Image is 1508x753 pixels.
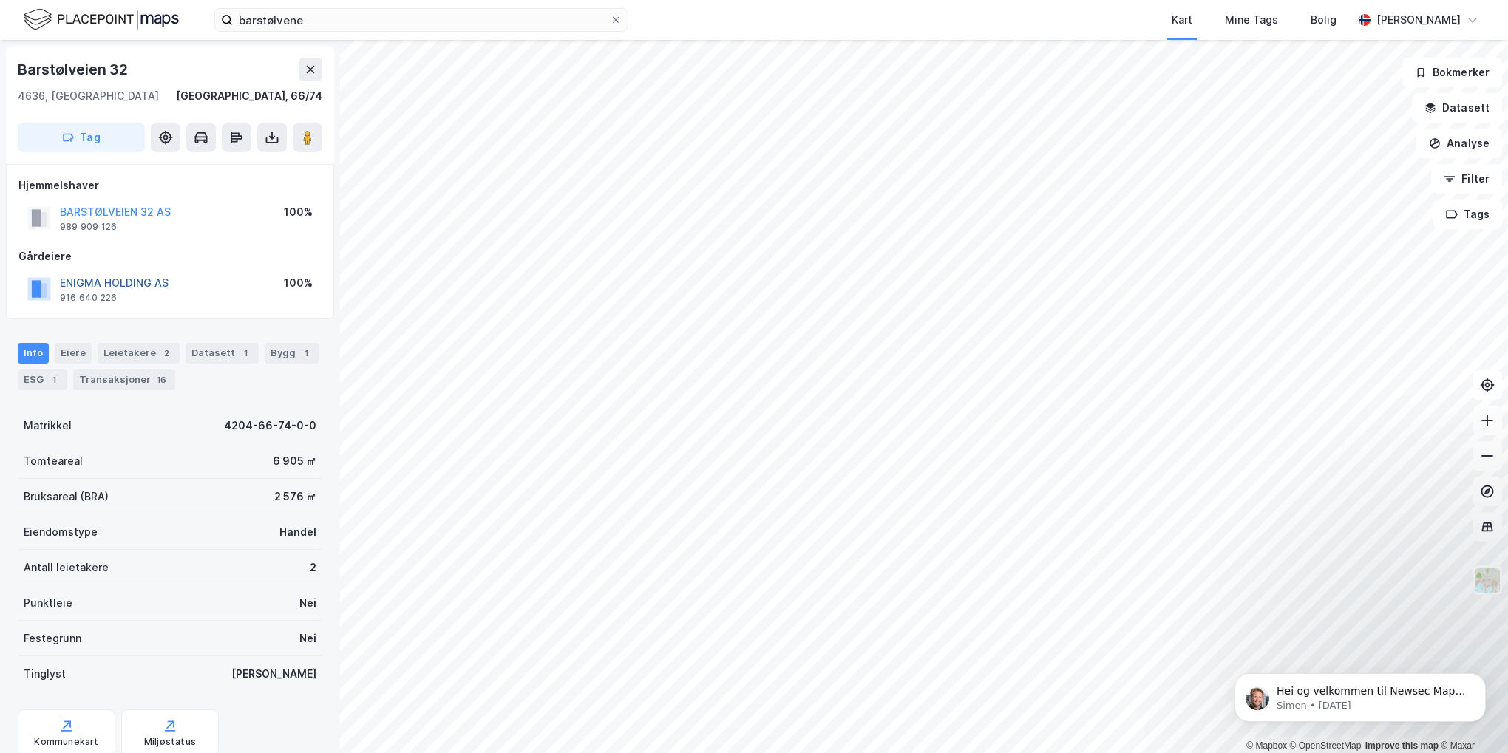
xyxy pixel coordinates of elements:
div: Eiendomstype [24,523,98,541]
div: Bruksareal (BRA) [24,488,109,505]
div: Bygg [265,343,319,364]
button: Tags [1433,200,1502,229]
div: Mine Tags [1225,11,1278,29]
div: 2 [159,346,174,361]
div: 6 905 ㎡ [273,452,316,470]
div: 16 [154,372,169,387]
div: Datasett [186,343,259,364]
div: Kommunekart [34,736,98,748]
div: 2 [310,559,316,576]
div: 4204-66-74-0-0 [224,417,316,435]
button: Tag [18,123,145,152]
div: Handel [279,523,316,541]
div: 4636, [GEOGRAPHIC_DATA] [18,87,159,105]
div: Hjemmelshaver [18,177,322,194]
div: Antall leietakere [24,559,109,576]
a: Improve this map [1365,740,1439,751]
div: Nei [299,594,316,612]
button: Analyse [1416,129,1502,158]
img: Z [1473,566,1501,594]
button: Bokmerker [1402,58,1502,87]
div: Transaksjoner [73,369,175,390]
div: 100% [284,203,313,221]
div: Eiere [55,343,92,364]
div: Matrikkel [24,417,72,435]
div: 100% [284,274,313,292]
button: Filter [1431,164,1502,194]
div: 1 [238,346,253,361]
div: Leietakere [98,343,180,364]
div: Kart [1172,11,1192,29]
div: 916 640 226 [60,292,117,304]
div: Tinglyst [24,665,66,683]
div: Info [18,343,49,364]
div: 1 [47,372,61,387]
div: Barstølveien 32 [18,58,131,81]
div: [PERSON_NAME] [231,665,316,683]
div: 2 576 ㎡ [274,488,316,505]
div: Festegrunn [24,630,81,647]
div: Bolig [1311,11,1337,29]
div: Nei [299,630,316,647]
div: [GEOGRAPHIC_DATA], 66/74 [176,87,322,105]
button: Datasett [1412,93,1502,123]
div: Tomteareal [24,452,83,470]
iframe: Intercom notifications message [1212,642,1508,746]
input: Søk på adresse, matrikkel, gårdeiere, leietakere eller personer [233,9,610,31]
div: 989 909 126 [60,221,117,233]
div: Punktleie [24,594,72,612]
div: Gårdeiere [18,248,322,265]
a: OpenStreetMap [1290,740,1362,751]
div: 1 [299,346,313,361]
div: [PERSON_NAME] [1376,11,1461,29]
div: ESG [18,369,67,390]
div: Miljøstatus [144,736,196,748]
a: Mapbox [1246,740,1287,751]
img: logo.f888ab2527a4732fd821a326f86c7f29.svg [24,7,179,33]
